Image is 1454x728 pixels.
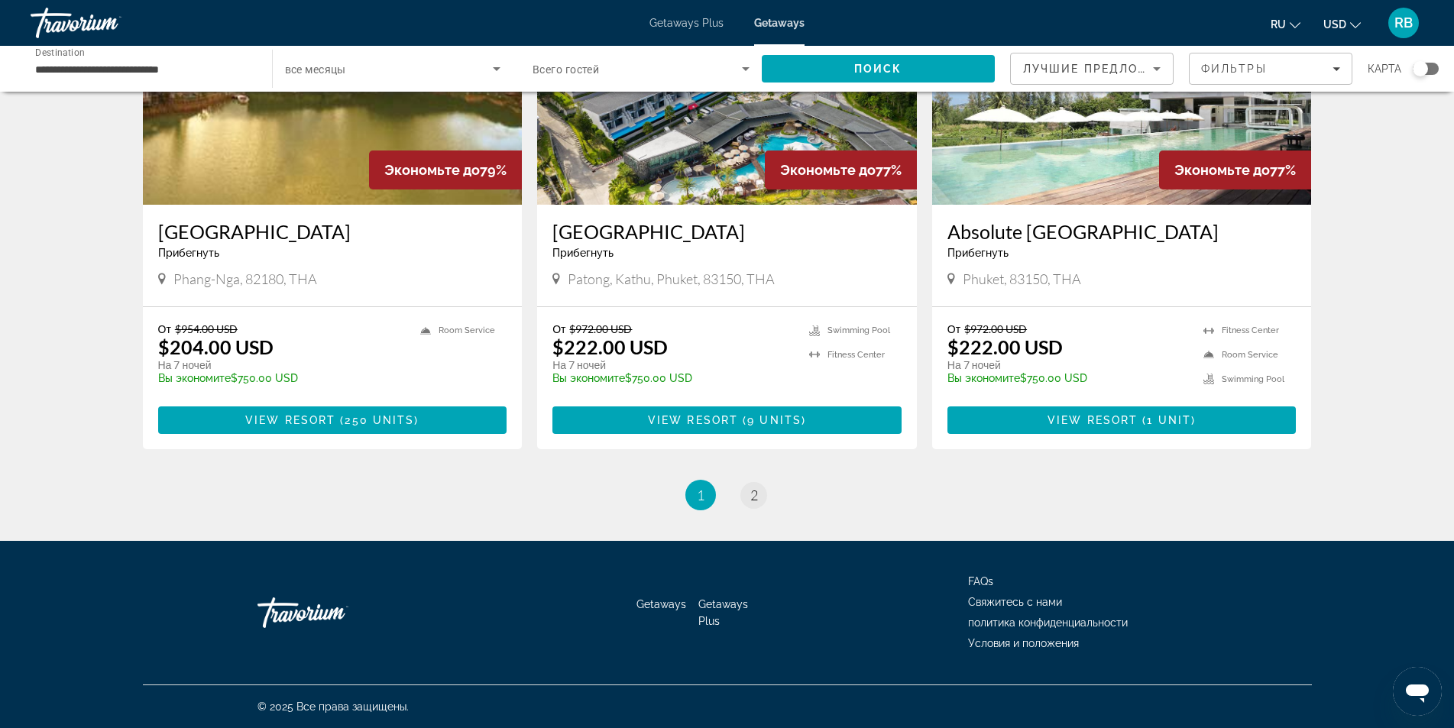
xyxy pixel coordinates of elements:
[1222,350,1278,360] span: Room Service
[1023,60,1161,78] mat-select: Sort by
[1323,13,1361,35] button: Change currency
[552,372,794,384] p: $750.00 USD
[552,220,902,243] a: [GEOGRAPHIC_DATA]
[636,598,686,610] a: Getaways
[1384,7,1423,39] button: User Menu
[569,322,632,335] span: $972.00 USD
[1138,414,1196,426] span: ( )
[158,372,231,384] span: Вы экономите
[1201,63,1267,75] span: Фильтры
[1271,13,1300,35] button: Change language
[257,700,409,713] span: © 2025 Все права защищены.
[747,414,801,426] span: 9 units
[158,247,219,259] span: Прибегнуть
[158,220,507,243] a: [GEOGRAPHIC_DATA]
[754,17,805,29] a: Getaways
[648,414,738,426] span: View Resort
[158,322,171,335] span: От
[750,487,758,503] span: 2
[697,487,704,503] span: 1
[1368,58,1401,79] span: карта
[345,414,414,426] span: 250 units
[947,372,1020,384] span: Вы экономите
[947,372,1189,384] p: $750.00 USD
[1023,63,1186,75] span: Лучшие предложения
[947,247,1009,259] span: Прибегнуть
[854,63,902,75] span: Поиск
[158,358,406,372] p: На 7 ночей
[158,372,406,384] p: $750.00 USD
[1323,18,1346,31] span: USD
[968,616,1128,629] a: политика конфиденциальности
[963,270,1081,287] span: Phuket, 83150, THA
[947,406,1297,434] button: View Resort(1 unit)
[780,162,876,178] span: Экономьте до
[285,63,346,76] span: все месяцы
[968,596,1062,608] a: Свяжитесь с нами
[552,335,668,358] p: $222.00 USD
[552,358,794,372] p: На 7 ночей
[245,414,335,426] span: View Resort
[762,55,996,83] button: Search
[1159,150,1311,189] div: 77%
[173,270,317,287] span: Phang-Nga, 82180, THA
[552,372,625,384] span: Вы экономите
[765,150,917,189] div: 77%
[369,150,522,189] div: 79%
[158,406,507,434] button: View Resort(250 units)
[1393,667,1442,716] iframe: Кнопка запуска окна обмена сообщениями
[384,162,480,178] span: Экономьте до
[552,322,565,335] span: От
[968,637,1079,649] a: Условия и положения
[947,322,960,335] span: От
[827,325,890,335] span: Swimming Pool
[35,47,85,57] span: Destination
[552,247,614,259] span: Прибегнуть
[335,414,419,426] span: ( )
[1394,15,1413,31] span: RB
[1174,162,1270,178] span: Экономьте до
[143,480,1312,510] nav: Pagination
[439,325,495,335] span: Room Service
[175,322,238,335] span: $954.00 USD
[947,358,1189,372] p: На 7 ночей
[1189,53,1352,85] button: Filters
[31,3,183,43] a: Travorium
[947,335,1063,358] p: $222.00 USD
[968,575,993,587] a: FAQs
[947,220,1297,243] a: Absolute [GEOGRAPHIC_DATA]
[1222,374,1284,384] span: Swimming Pool
[698,598,748,627] a: Getaways Plus
[1048,414,1138,426] span: View Resort
[568,270,775,287] span: Patong, Kathu, Phuket, 83150, THA
[533,63,599,76] span: Всего гостей
[1147,414,1191,426] span: 1 unit
[827,350,885,360] span: Fitness Center
[738,414,806,426] span: ( )
[1222,325,1279,335] span: Fitness Center
[1271,18,1286,31] span: ru
[964,322,1027,335] span: $972.00 USD
[649,17,724,29] a: Getaways Plus
[158,335,274,358] p: $204.00 USD
[257,590,410,636] a: Go Home
[35,60,252,79] input: Select destination
[552,406,902,434] button: View Resort(9 units)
